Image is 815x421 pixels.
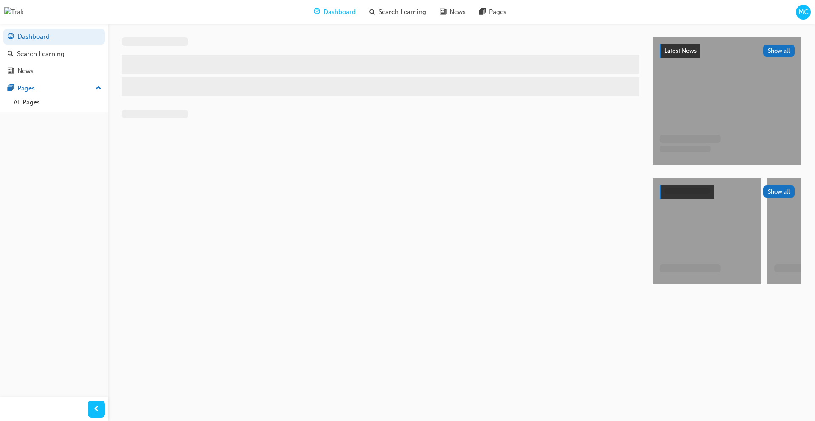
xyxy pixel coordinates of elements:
[479,7,486,17] span: pages-icon
[3,81,105,96] button: Pages
[8,33,14,41] span: guage-icon
[8,51,14,58] span: search-icon
[472,3,513,21] a: pages-iconPages
[96,83,101,94] span: up-icon
[17,84,35,93] div: Pages
[660,44,795,58] a: Latest NewsShow all
[323,7,356,17] span: Dashboard
[4,7,24,17] img: Trak
[798,7,809,17] span: MC
[763,45,795,57] button: Show all
[3,27,105,81] button: DashboardSearch LearningNews
[314,7,320,17] span: guage-icon
[8,85,14,93] span: pages-icon
[10,96,105,109] a: All Pages
[489,7,506,17] span: Pages
[3,46,105,62] a: Search Learning
[379,7,426,17] span: Search Learning
[17,49,65,59] div: Search Learning
[8,67,14,75] span: news-icon
[363,3,433,21] a: search-iconSearch Learning
[3,29,105,45] a: Dashboard
[763,185,795,198] button: Show all
[433,3,472,21] a: news-iconNews
[93,404,100,415] span: prev-icon
[796,5,811,20] button: MC
[664,47,697,54] span: Latest News
[660,185,795,199] a: Show all
[3,63,105,79] a: News
[440,7,446,17] span: news-icon
[450,7,466,17] span: News
[307,3,363,21] a: guage-iconDashboard
[369,7,375,17] span: search-icon
[17,66,34,76] div: News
